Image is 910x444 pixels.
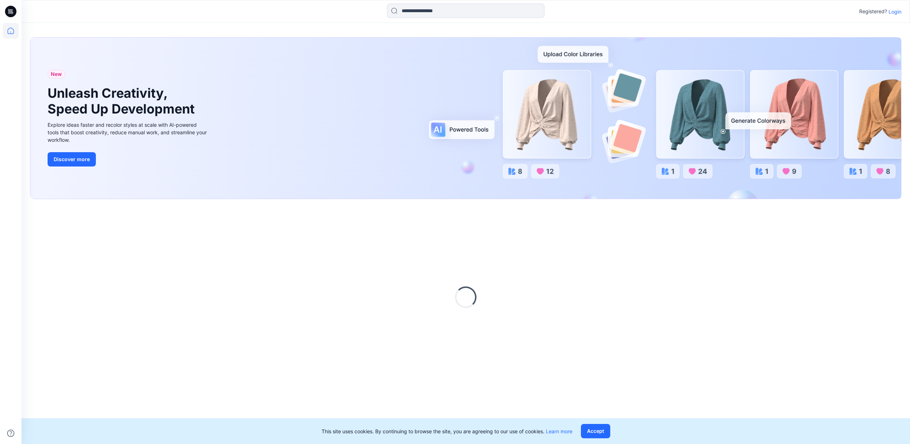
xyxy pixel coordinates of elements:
[322,428,572,435] p: This site uses cookies. By continuing to browse the site, you are agreeing to our use of cookies.
[859,7,887,16] p: Registered?
[581,424,610,438] button: Accept
[546,428,572,434] a: Learn more
[48,121,209,144] div: Explore ideas faster and recolor styles at scale with AI-powered tools that boost creativity, red...
[48,152,209,166] a: Discover more
[51,70,62,78] span: New
[889,8,901,15] p: Login
[48,152,96,166] button: Discover more
[48,86,198,116] h1: Unleash Creativity, Speed Up Development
